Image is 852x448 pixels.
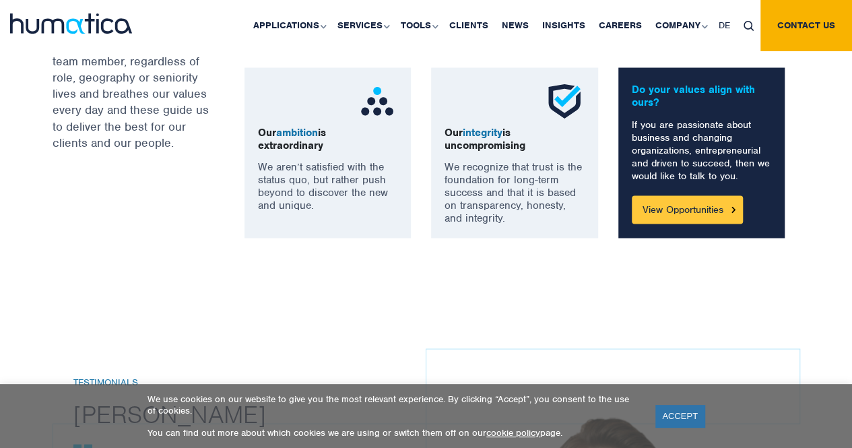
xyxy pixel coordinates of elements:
[719,20,730,31] span: DE
[463,125,502,139] span: integrity
[148,427,638,439] p: You can find out more about which cookies we are using or switch them off on our page.
[258,160,398,212] p: We aren’t satisfied with the status quo, but rather push beyond to discover the new and unique.
[632,118,772,182] p: If you are passionate about business and changing organizations, entrepreneurial and driven to su...
[744,21,754,31] img: search_icon
[486,427,540,439] a: cookie policy
[655,405,704,427] a: ACCEPT
[10,13,132,34] img: logo
[731,206,735,212] img: Button
[53,5,211,150] p: Our values underpin everything we do at [GEOGRAPHIC_DATA]. Each team member, regardless of role, ...
[632,84,772,109] p: Do your values align with ours?
[445,160,585,224] p: We recognize that trust is the foundation for long-term success and that it is based on transpare...
[357,81,397,121] img: ico
[445,126,585,152] p: Our is uncompromising
[148,393,638,416] p: We use cookies on our website to give you the most relevant experience. By clicking “Accept”, you...
[276,125,318,139] span: ambition
[632,195,743,224] a: View Opportunities
[73,377,446,388] h6: Testimonials
[544,81,585,121] img: ico
[258,126,398,152] p: Our is extraordinary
